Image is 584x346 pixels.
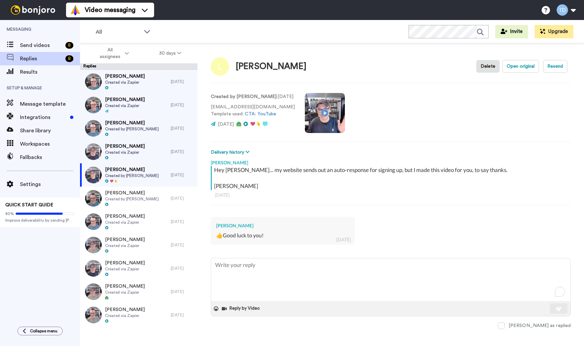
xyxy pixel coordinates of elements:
div: Replies [80,63,197,70]
img: 75b4ae08-fd55-4546-b3b2-9b85c6e9c30e-thumb.jpg [85,73,102,90]
span: Created via Zapier [105,150,145,155]
a: [PERSON_NAME]Created via Zapier[DATE] [80,280,197,303]
button: Invite [495,25,528,38]
span: Integrations [20,113,67,121]
span: Share library [20,127,80,135]
a: [PERSON_NAME]Created by [PERSON_NAME][DATE] [80,117,197,140]
span: [PERSON_NAME] [105,306,145,313]
div: 👍Good luck to you! [216,232,350,239]
span: Created via Zapier [105,243,145,248]
span: Fallbacks [20,153,80,161]
span: Created via Zapier [105,220,145,225]
a: [PERSON_NAME]Created via Zapier[DATE] [80,257,197,280]
div: [DATE] [171,79,194,84]
img: 694fb470-96e0-468b-bda8-9d264ebef38b-thumb.jpg [85,213,102,230]
div: [DATE] [171,196,194,201]
button: Delivery history [211,149,251,156]
a: [PERSON_NAME]Created via Zapier[DATE] [80,210,197,233]
button: Delete [476,60,500,73]
span: All assignees [96,47,123,60]
span: [PERSON_NAME] [105,73,145,80]
span: Message template [20,100,80,108]
span: QUICK START GUIDE [5,203,53,207]
span: Video messaging [85,5,135,15]
span: Created via Zapier [105,103,145,108]
div: [DATE] [171,242,194,248]
div: [DATE] [171,289,194,294]
span: [PERSON_NAME] [105,166,159,173]
a: [PERSON_NAME]Created via Zapier[DATE] [80,233,197,257]
span: [PERSON_NAME] [105,236,145,243]
div: [DATE] [336,236,351,243]
img: 0a01eb70-7dec-4338-821c-4ab3337ccf38-thumb.jpg [85,120,102,137]
a: [PERSON_NAME]Created by [PERSON_NAME][DATE] [80,187,197,210]
button: Resend [543,60,567,73]
img: 923778e6-47ad-4e36-ad50-4678c056e48f-thumb.jpg [85,190,102,207]
button: All assignees [81,44,144,63]
div: [PERSON_NAME] [236,62,307,71]
span: [PERSON_NAME] [105,260,145,266]
div: Hey [PERSON_NAME]... my website sends out an auto-response for signing up, but I made this video ... [214,166,569,190]
img: e6a8ee16-964d-4da5-8540-5ca7346429e5-thumb.jpg [85,237,102,253]
span: [PERSON_NAME] [105,283,145,290]
span: Results [20,68,80,76]
a: [PERSON_NAME]Created via Zapier[DATE] [80,93,197,117]
span: Collapse menu [30,328,57,334]
img: 1beaf43b-b2ea-4d52-9063-b7c66784a50e-thumb.jpg [85,307,102,323]
textarea: To enrich screen reader interactions, please activate Accessibility in Grammarly extension settings [211,258,570,301]
span: Created by [PERSON_NAME] [105,196,159,202]
p: : [DATE] [211,93,295,100]
strong: Created by [PERSON_NAME] [211,94,276,99]
span: Created via Zapier [105,290,145,295]
span: [DATE] [218,122,234,127]
img: afc62344-3c3e-49b7-8312-9517be7094f5-thumb.jpg [85,167,102,183]
span: Created by [PERSON_NAME] [105,126,159,132]
a: [PERSON_NAME]Created via Zapier[DATE] [80,140,197,163]
div: [PERSON_NAME] as replied [509,322,571,329]
img: 217441f7-37b6-4529-b1d3-3a2570bf20ad-thumb.jpg [85,283,102,300]
span: 80% [5,211,14,216]
span: Created via Zapier [105,313,145,318]
p: [EMAIL_ADDRESS][DOMAIN_NAME] Template used: [211,104,295,118]
img: vm-color.svg [70,5,81,15]
span: Created via Zapier [105,266,145,272]
img: 2cfa8166-aec5-405f-ad30-5729f367ac2b-thumb.jpg [85,97,102,113]
a: CTA: YouTube [245,112,276,116]
button: 30 days [144,47,196,59]
span: [PERSON_NAME] [105,96,145,103]
span: Replies [20,55,63,63]
a: [PERSON_NAME]Created via Zapier[DATE] [80,70,197,93]
span: Settings [20,180,80,188]
img: 02e35f30-2184-4a59-846a-5105f03af7ac-thumb.jpg [85,260,102,277]
button: Collapse menu [17,327,63,335]
div: [DATE] [171,219,194,224]
img: send-white.svg [555,306,563,311]
a: [PERSON_NAME]Created via Zapier[DATE] [80,303,197,327]
div: [DATE] [171,102,194,108]
img: dc2b37e7-220b-482a-9cfa-dcc0f7daa70a-thumb.jpg [85,143,102,160]
div: 8 [65,55,73,62]
div: [DATE] [171,266,194,271]
a: [PERSON_NAME]Created by [PERSON_NAME][DATE] [80,163,197,187]
div: [PERSON_NAME] [216,222,350,229]
div: [DATE] [171,149,194,154]
img: bj-logo-header-white.svg [8,5,58,15]
span: All [96,28,140,36]
span: Created by [PERSON_NAME] [105,173,159,178]
span: [PERSON_NAME] [105,190,159,196]
span: Improve deliverability by sending [PERSON_NAME]’s from your own email [5,218,75,223]
span: Send videos [20,41,63,49]
span: Created via Zapier [105,80,145,85]
span: [PERSON_NAME] [105,213,145,220]
button: Upgrade [535,25,573,38]
div: [DATE] [171,126,194,131]
div: [DATE] [171,172,194,178]
span: [PERSON_NAME] [105,143,145,150]
div: [PERSON_NAME] [211,156,571,166]
button: Reply by Video [221,304,262,314]
span: [PERSON_NAME] [105,120,159,126]
div: [DATE] [215,192,567,198]
div: 8 [65,42,73,49]
span: Workspaces [20,140,80,148]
